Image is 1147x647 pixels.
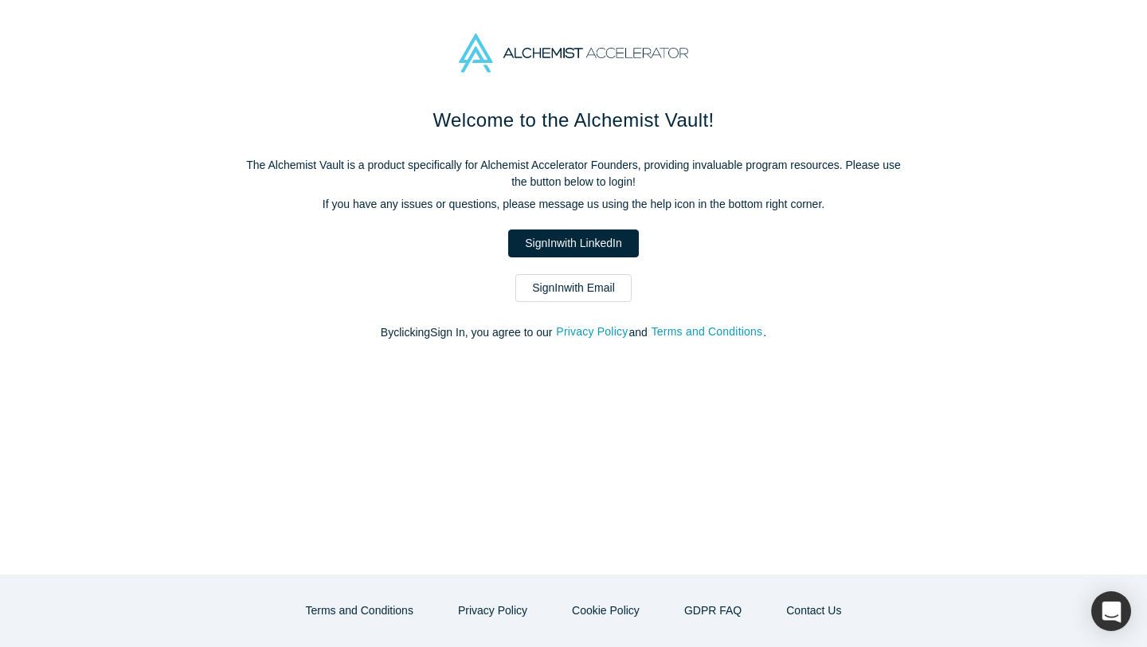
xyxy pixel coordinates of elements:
[667,597,758,625] a: GDPR FAQ
[239,157,908,190] p: The Alchemist Vault is a product specifically for Alchemist Accelerator Founders, providing inval...
[555,597,656,625] button: Cookie Policy
[508,229,638,257] a: SignInwith LinkedIn
[239,324,908,341] p: By clicking Sign In , you agree to our and .
[239,106,908,135] h1: Welcome to the Alchemist Vault!
[651,323,764,341] button: Terms and Conditions
[515,274,632,302] a: SignInwith Email
[289,597,430,625] button: Terms and Conditions
[555,323,628,341] button: Privacy Policy
[441,597,544,625] button: Privacy Policy
[459,33,688,73] img: Alchemist Accelerator Logo
[239,196,908,213] p: If you have any issues or questions, please message us using the help icon in the bottom right co...
[769,597,858,625] button: Contact Us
